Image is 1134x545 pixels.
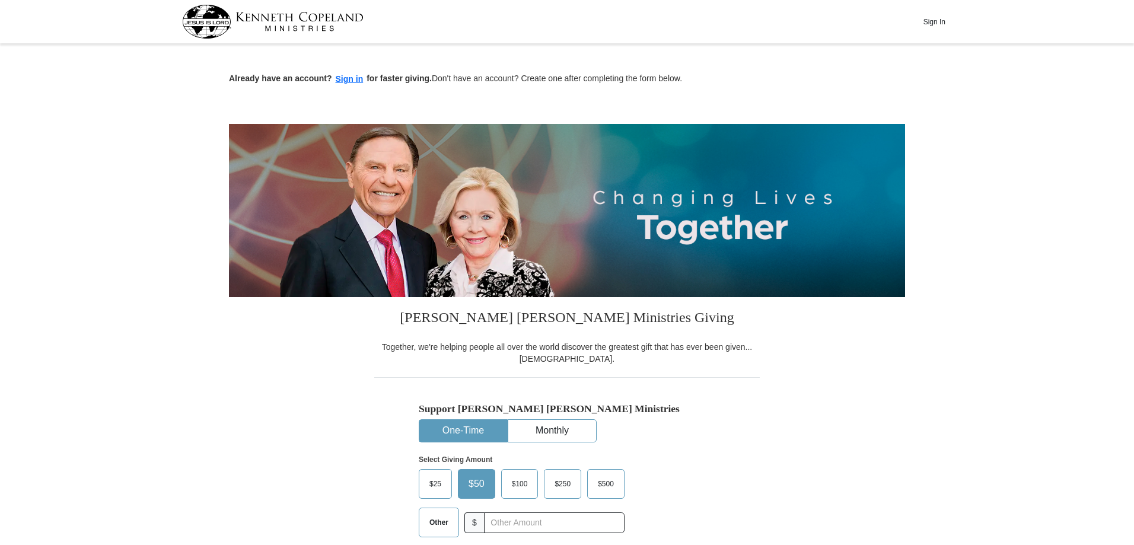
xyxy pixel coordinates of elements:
[506,475,534,493] span: $100
[374,297,760,341] h3: [PERSON_NAME] [PERSON_NAME] Ministries Giving
[182,5,364,39] img: kcm-header-logo.svg
[419,403,715,415] h5: Support [PERSON_NAME] [PERSON_NAME] Ministries
[463,475,490,493] span: $50
[508,420,596,442] button: Monthly
[332,72,367,86] button: Sign in
[592,475,620,493] span: $500
[419,420,507,442] button: One-Time
[374,341,760,365] div: Together, we're helping people all over the world discover the greatest gift that has ever been g...
[484,512,625,533] input: Other Amount
[423,475,447,493] span: $25
[419,455,492,464] strong: Select Giving Amount
[229,74,432,83] strong: Already have an account? for faster giving.
[916,12,952,31] button: Sign In
[464,512,485,533] span: $
[229,72,905,86] p: Don't have an account? Create one after completing the form below.
[549,475,576,493] span: $250
[423,514,454,531] span: Other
